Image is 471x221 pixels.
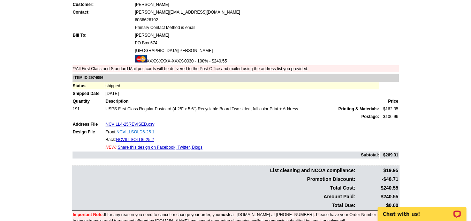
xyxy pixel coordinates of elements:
[73,90,105,97] td: Shipped Date
[73,184,356,192] td: Total Cost:
[356,184,398,192] td: $240.55
[73,175,356,183] td: Promotion Discount:
[135,55,399,65] td: XXXX-XXXX-XXXX-0030 - 100% - $240.55
[135,1,399,8] td: [PERSON_NAME]
[105,136,380,143] td: Back:
[73,201,356,209] td: Total Due:
[73,32,134,39] td: Bill To:
[135,16,399,23] td: 6036626192
[135,32,399,39] td: [PERSON_NAME]
[117,145,202,150] a: Share this design on Facebook, Twitter, Blogs
[105,105,380,112] td: USPS First Class Regular Postcard (4.25" x 5.6") Recyclable Board Two sided, full color Print + A...
[106,145,116,150] span: NEW:
[73,152,380,159] td: Subtotal:
[135,24,399,31] td: Primary Contact Method is email
[73,74,399,82] td: ITEM ID 2974096
[73,9,134,16] td: Contact:
[135,9,399,16] td: [PERSON_NAME][EMAIL_ADDRESS][DOMAIN_NAME]
[73,98,105,105] td: Quantity
[356,175,398,183] td: -$48.71
[356,193,398,201] td: $240.55
[380,152,398,159] td: $269.31
[73,1,134,8] td: Customer:
[356,167,398,175] td: $19.95
[105,128,380,135] td: Front:
[380,98,398,105] td: Price
[73,121,105,128] td: Address File
[362,114,379,119] strong: Postage:
[73,212,104,217] font: Important Note:
[356,201,398,209] td: $0.00
[73,193,356,201] td: Amount Paid:
[105,98,380,105] td: Description
[116,130,154,134] a: NCVILLSOLD6-25 1
[73,105,105,112] td: 191
[135,47,399,54] td: [GEOGRAPHIC_DATA][PERSON_NAME]
[380,113,398,120] td: $106.96
[135,39,399,46] td: PO Box 674
[106,122,154,127] a: NCVILL4-25REVISED.csv
[339,106,379,112] span: Printing & Materials:
[380,105,398,112] td: $162.35
[373,199,471,221] iframe: LiveChat chat widget
[73,128,105,135] td: Design File
[135,55,147,62] img: mast.gif
[105,82,380,89] td: shipped
[105,90,380,97] td: [DATE]
[73,82,105,89] td: Status
[219,212,229,217] b: must
[73,167,356,175] td: List cleaning and NCOA compliance:
[73,65,399,72] td: **All First Class and Standard Mail postcards will be delivered to the Post Office and mailed usi...
[116,137,154,142] a: NCVILLSOLD6-25 2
